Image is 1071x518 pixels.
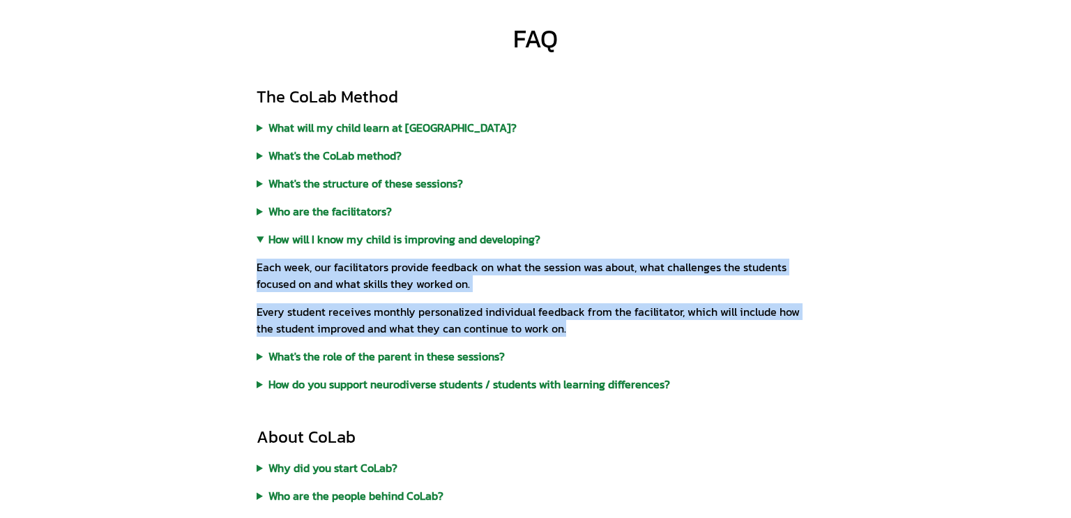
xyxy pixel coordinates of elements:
[257,259,814,292] p: Each week, our facilitators provide feedback on what the session was about, what challenges the s...
[257,459,814,476] summary: Why did you start CoLab?
[257,348,814,365] summary: What's the role of the parent in these sessions?
[257,231,814,247] summary: How will I know my child is improving and developing?
[513,24,558,52] div: FAQ
[257,86,814,108] div: The CoLab Method
[257,119,814,136] summary: What will my child learn at [GEOGRAPHIC_DATA]?
[257,303,814,337] p: Every student receives monthly personalized individual feedback from the facilitator, which will ...
[257,426,814,448] div: About CoLab
[257,376,814,393] summary: How do you support neurodiverse students / students with learning differences?
[257,175,814,192] summary: What's the structure of these sessions?
[257,487,814,504] summary: Who are the people behind CoLab?
[257,203,814,220] summary: Who are the facilitators?
[257,147,814,164] summary: What's the CoLab method?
